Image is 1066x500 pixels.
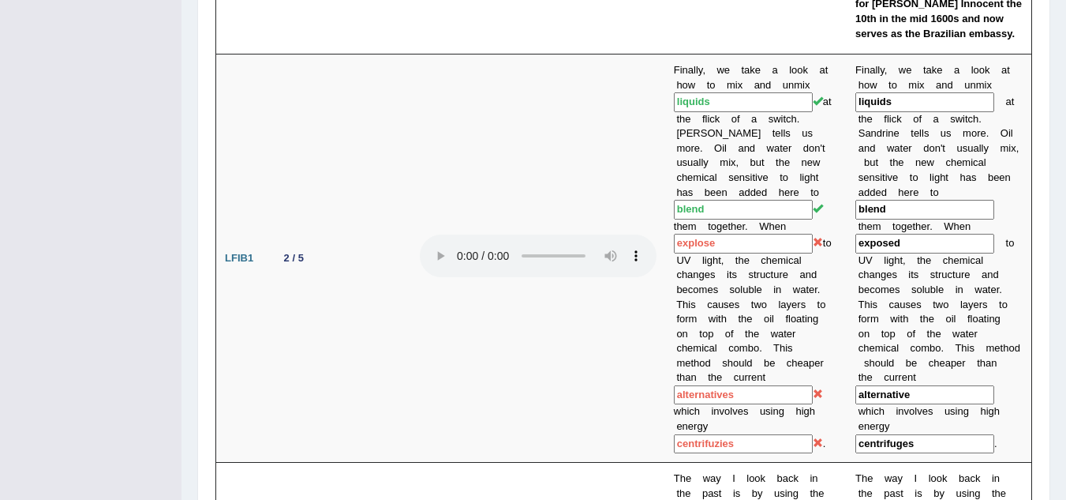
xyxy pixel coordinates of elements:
b: a [1006,96,1012,107]
b: . [999,284,1002,295]
b: o [972,313,978,325]
b: l [922,284,925,295]
b: LFIB1 [225,252,253,264]
b: x [1011,142,1016,154]
b: s [916,299,922,310]
b: t [984,313,987,325]
b: m [870,313,879,325]
b: o [929,142,934,154]
b: b [988,171,993,183]
b: b [930,284,936,295]
b: e [980,127,986,139]
b: o [971,127,977,139]
b: e [889,284,895,295]
b: o [1008,237,1014,249]
b: h [898,186,903,198]
b: b [864,156,870,168]
b: x [919,79,925,91]
b: e [974,299,979,310]
b: r [910,186,913,198]
b: a [963,299,968,310]
b: t [927,328,930,340]
b: o [979,64,985,76]
b: n [970,79,975,91]
b: w [899,64,906,76]
b: i [908,269,911,280]
b: m [963,127,971,139]
b: t [1006,237,1009,249]
b: i [956,284,958,295]
b: t [1007,64,1010,76]
b: c [870,284,875,295]
b: h [973,113,978,125]
b: a [926,64,932,76]
b: h [903,313,908,325]
b: s [858,171,864,183]
b: w [936,299,943,310]
b: e [898,156,903,168]
b: i [885,127,888,139]
b: a [894,142,900,154]
b: e [956,156,962,168]
b: i [870,299,873,310]
b: c [943,254,948,266]
b: l [971,64,974,76]
b: g [881,269,886,280]
b: s [895,284,900,295]
b: n [1005,171,1011,183]
b: l [877,64,880,76]
b: h [858,79,864,91]
b: F [855,64,862,76]
b: h [863,269,869,280]
b: e [929,313,934,325]
b: w [890,313,897,325]
b: t [890,156,893,168]
b: g [901,220,907,232]
b: i [971,156,973,168]
b: e [907,220,912,232]
b: s [930,269,936,280]
b: h [959,171,965,183]
b: d [870,186,875,198]
b: o [933,186,938,198]
b: w [870,79,877,91]
b: m [873,220,881,232]
b: e [867,113,873,125]
b: h [940,171,945,183]
b: o [892,79,897,91]
b: s [971,171,977,183]
b: t [952,269,956,280]
b: t [942,142,945,154]
b: l [936,284,938,295]
b: h [864,299,870,310]
b: u [870,156,875,168]
b: t [933,299,936,310]
b: h [892,156,898,168]
b: u [900,299,905,310]
b: s [924,127,929,139]
b: e [921,220,926,232]
div: 2 / 5 [278,250,310,266]
b: m [1000,142,1008,154]
b: e [937,64,942,76]
b: c [970,254,975,266]
input: blank [674,234,813,254]
b: t [923,64,926,76]
b: e [892,171,898,183]
b: a [978,313,984,325]
b: x [986,79,992,91]
b: s [911,284,917,295]
b: t [930,186,933,198]
b: i [986,313,989,325]
b: g [995,313,1001,325]
b: f [912,328,915,340]
b: e [886,269,892,280]
b: h [954,220,959,232]
b: a [870,64,875,76]
b: l [971,313,973,325]
b: o [916,284,922,295]
b: t [911,127,914,139]
b: n [888,127,893,139]
b: d [993,269,998,280]
b: r [979,299,982,310]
